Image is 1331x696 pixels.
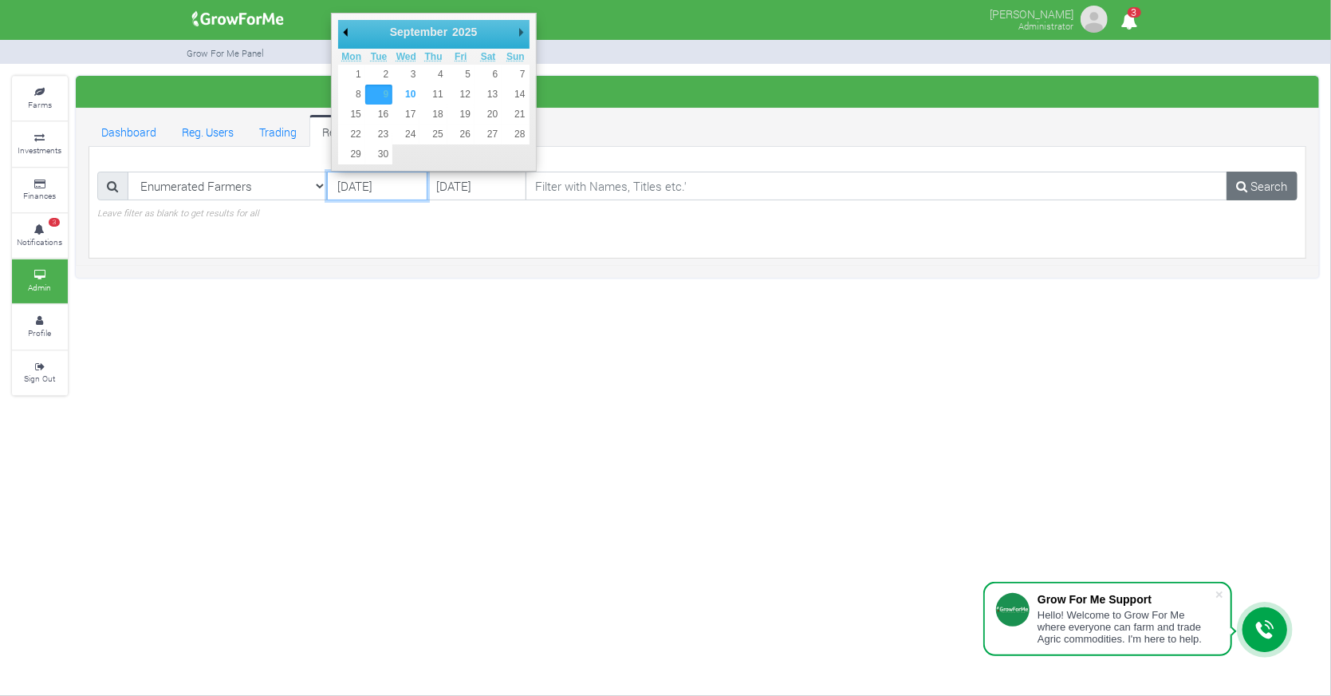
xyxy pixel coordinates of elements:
[29,327,52,338] small: Profile
[526,172,1227,200] input: Filter with Names, Titles etc.'
[371,51,387,62] abbr: Tuesday
[1038,593,1215,606] div: Grow For Me Support
[28,99,52,110] small: Farms
[388,20,450,44] div: September
[1078,3,1110,35] img: growforme image
[427,172,526,200] input: DD/MM/YYYY
[419,85,447,105] button: 11
[475,105,502,125] button: 20
[506,51,525,62] abbr: Sunday
[1227,172,1298,200] a: Search
[392,125,419,144] button: 24
[338,85,365,105] button: 8
[1114,15,1145,30] a: 3
[1128,7,1141,18] span: 3
[502,65,529,85] button: 7
[447,105,475,125] button: 19
[187,3,289,35] img: growforme image
[450,20,479,44] div: 2025
[365,65,392,85] button: 2
[1114,3,1145,39] i: Notifications
[392,85,419,105] button: 10
[49,218,60,227] span: 3
[455,51,467,62] abbr: Friday
[447,125,475,144] button: 26
[338,144,365,164] button: 29
[12,214,68,258] a: 3 Notifications
[89,115,169,147] a: Dashboard
[12,305,68,349] a: Profile
[18,236,63,247] small: Notifications
[392,105,419,125] button: 17
[169,115,246,147] a: Reg. Users
[447,65,475,85] button: 5
[419,105,447,125] button: 18
[475,85,502,105] button: 13
[396,51,416,62] abbr: Wednesday
[12,77,68,121] a: Farms
[341,51,361,62] abbr: Monday
[1038,609,1215,645] div: Hello! Welcome to Grow For Me where everyone can farm and trade Agric commodities. I'm here to help.
[12,351,68,395] a: Sign Out
[12,168,68,212] a: Finances
[419,125,447,144] button: 25
[990,3,1074,22] p: [PERSON_NAME]
[365,85,392,105] button: 9
[392,65,419,85] button: 3
[502,105,529,125] button: 21
[365,105,392,125] button: 16
[447,85,475,105] button: 12
[481,51,496,62] abbr: Saturday
[18,144,62,156] small: Investments
[475,65,502,85] button: 6
[514,20,530,44] button: Next Month
[24,190,57,201] small: Finances
[502,125,529,144] button: 28
[309,115,374,147] a: Reports
[97,207,259,219] small: Leave filter as blank to get results for all
[187,47,265,59] small: Grow For Me Panel
[338,125,365,144] button: 22
[25,373,56,384] small: Sign Out
[365,144,392,164] button: 30
[475,125,502,144] button: 27
[12,259,68,303] a: Admin
[12,122,68,166] a: Investments
[327,172,427,200] input: DD/MM/YYYY
[338,20,354,44] button: Previous Month
[338,65,365,85] button: 1
[425,51,443,62] abbr: Thursday
[29,282,52,293] small: Admin
[246,115,309,147] a: Trading
[502,85,529,105] button: 14
[419,65,447,85] button: 4
[365,125,392,144] button: 23
[1019,20,1074,32] small: Administrator
[338,105,365,125] button: 15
